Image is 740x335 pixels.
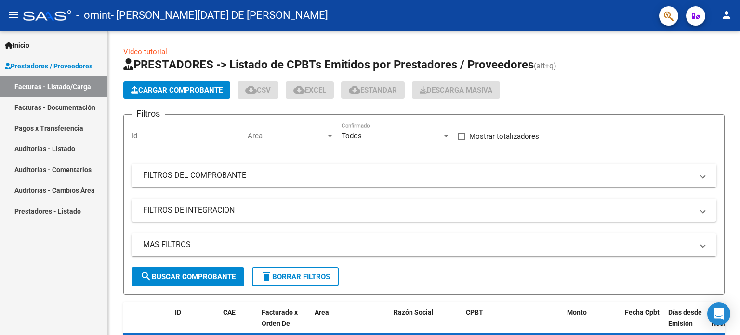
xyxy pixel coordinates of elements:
span: Mostrar totalizadores [469,131,539,142]
span: Días desde Emisión [668,308,702,327]
mat-expansion-panel-header: FILTROS DEL COMPROBANTE [132,164,716,187]
h3: Filtros [132,107,165,121]
mat-icon: search [140,270,152,282]
span: CAE [223,308,236,316]
mat-icon: cloud_download [245,84,257,95]
span: (alt+q) [534,61,556,70]
mat-icon: cloud_download [293,84,305,95]
mat-icon: menu [8,9,19,21]
span: Prestadores / Proveedores [5,61,92,71]
span: ID [175,308,181,316]
span: Fecha Recibido [712,308,739,327]
span: Facturado x Orden De [262,308,298,327]
mat-icon: delete [261,270,272,282]
span: CSV [245,86,271,94]
span: Area [315,308,329,316]
span: Borrar Filtros [261,272,330,281]
span: CPBT [466,308,483,316]
span: - [PERSON_NAME][DATE] DE [PERSON_NAME] [111,5,328,26]
button: EXCEL [286,81,334,99]
button: Cargar Comprobante [123,81,230,99]
div: Open Intercom Messenger [707,302,730,325]
span: Fecha Cpbt [625,308,660,316]
button: Borrar Filtros [252,267,339,286]
span: Inicio [5,40,29,51]
mat-panel-title: MAS FILTROS [143,240,693,250]
button: CSV [238,81,278,99]
mat-panel-title: FILTROS DEL COMPROBANTE [143,170,693,181]
span: Descarga Masiva [420,86,492,94]
button: Estandar [341,81,405,99]
span: Todos [342,132,362,140]
a: Video tutorial [123,47,167,56]
span: PRESTADORES -> Listado de CPBTs Emitidos por Prestadores / Proveedores [123,58,534,71]
span: Estandar [349,86,397,94]
mat-expansion-panel-header: MAS FILTROS [132,233,716,256]
button: Buscar Comprobante [132,267,244,286]
span: Monto [567,308,587,316]
span: Area [248,132,326,140]
span: - omint [76,5,111,26]
button: Descarga Masiva [412,81,500,99]
mat-icon: person [721,9,732,21]
mat-icon: cloud_download [349,84,360,95]
mat-expansion-panel-header: FILTROS DE INTEGRACION [132,199,716,222]
span: Cargar Comprobante [131,86,223,94]
span: Razón Social [394,308,434,316]
span: EXCEL [293,86,326,94]
app-download-masive: Descarga masiva de comprobantes (adjuntos) [412,81,500,99]
mat-panel-title: FILTROS DE INTEGRACION [143,205,693,215]
span: Buscar Comprobante [140,272,236,281]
